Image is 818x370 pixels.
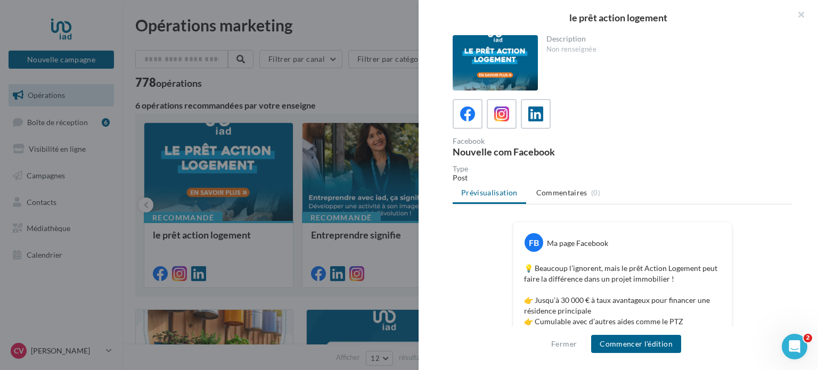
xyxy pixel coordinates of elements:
[436,13,801,22] div: le prêt action logement
[547,238,608,249] div: Ma page Facebook
[453,147,618,157] div: Nouvelle com Facebook
[591,188,600,197] span: (0)
[453,172,792,183] div: Post
[453,165,792,172] div: Type
[525,233,543,252] div: FB
[804,334,812,342] span: 2
[453,137,618,145] div: Facebook
[536,187,587,198] span: Commentaires
[546,35,784,43] div: Description
[547,338,581,350] button: Fermer
[782,334,807,359] iframe: Intercom live chat
[591,335,681,353] button: Commencer l'édition
[546,45,784,54] div: Non renseignée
